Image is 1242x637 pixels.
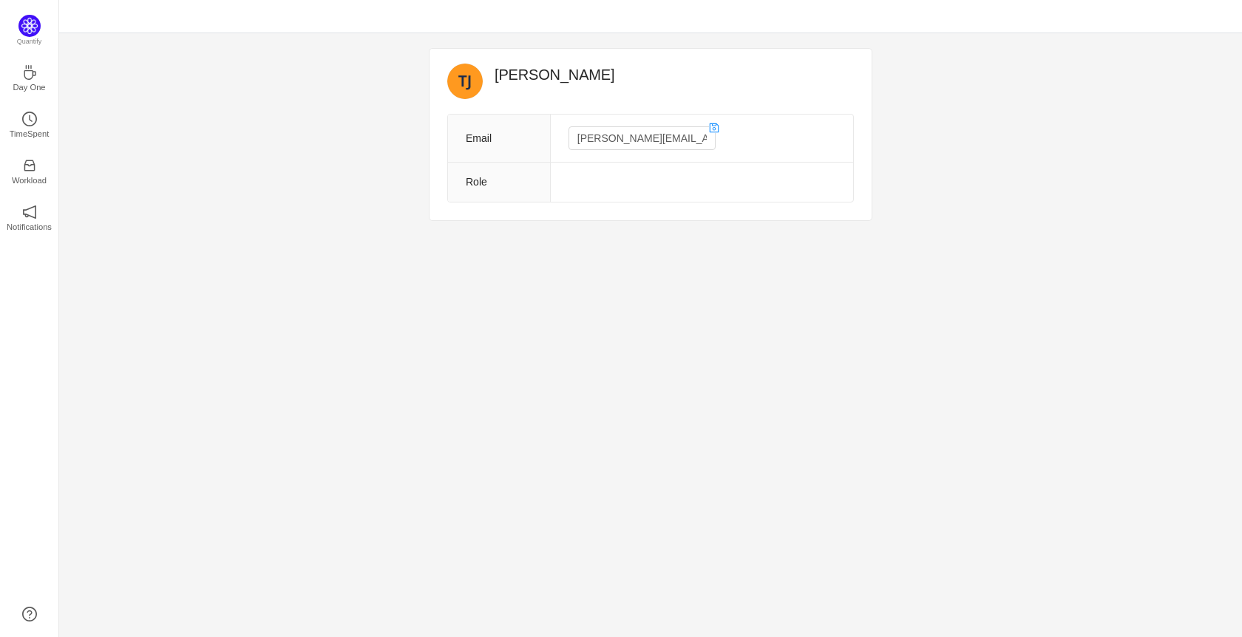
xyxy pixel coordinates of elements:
p: Day One [13,81,45,94]
i: icon: save [709,123,719,133]
img: JT [447,64,483,99]
a: icon: notificationNotifications [22,209,37,224]
a: icon: inboxWorkload [22,163,37,177]
a: icon: question-circle [22,607,37,621]
th: Email [448,115,550,163]
img: Quantify [18,15,41,37]
th: Role [448,163,550,202]
i: icon: inbox [22,158,37,173]
p: TimeSpent [10,127,50,140]
p: Notifications [7,220,52,234]
p: Workload [12,174,47,187]
i: icon: coffee [22,65,37,80]
h2: [PERSON_NAME] [495,64,854,86]
p: Quantify [17,37,42,47]
a: icon: coffeeDay One [22,69,37,84]
i: icon: clock-circle [22,112,37,126]
a: icon: clock-circleTimeSpent [22,116,37,131]
input: Email [569,126,716,150]
i: icon: notification [22,205,37,219]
